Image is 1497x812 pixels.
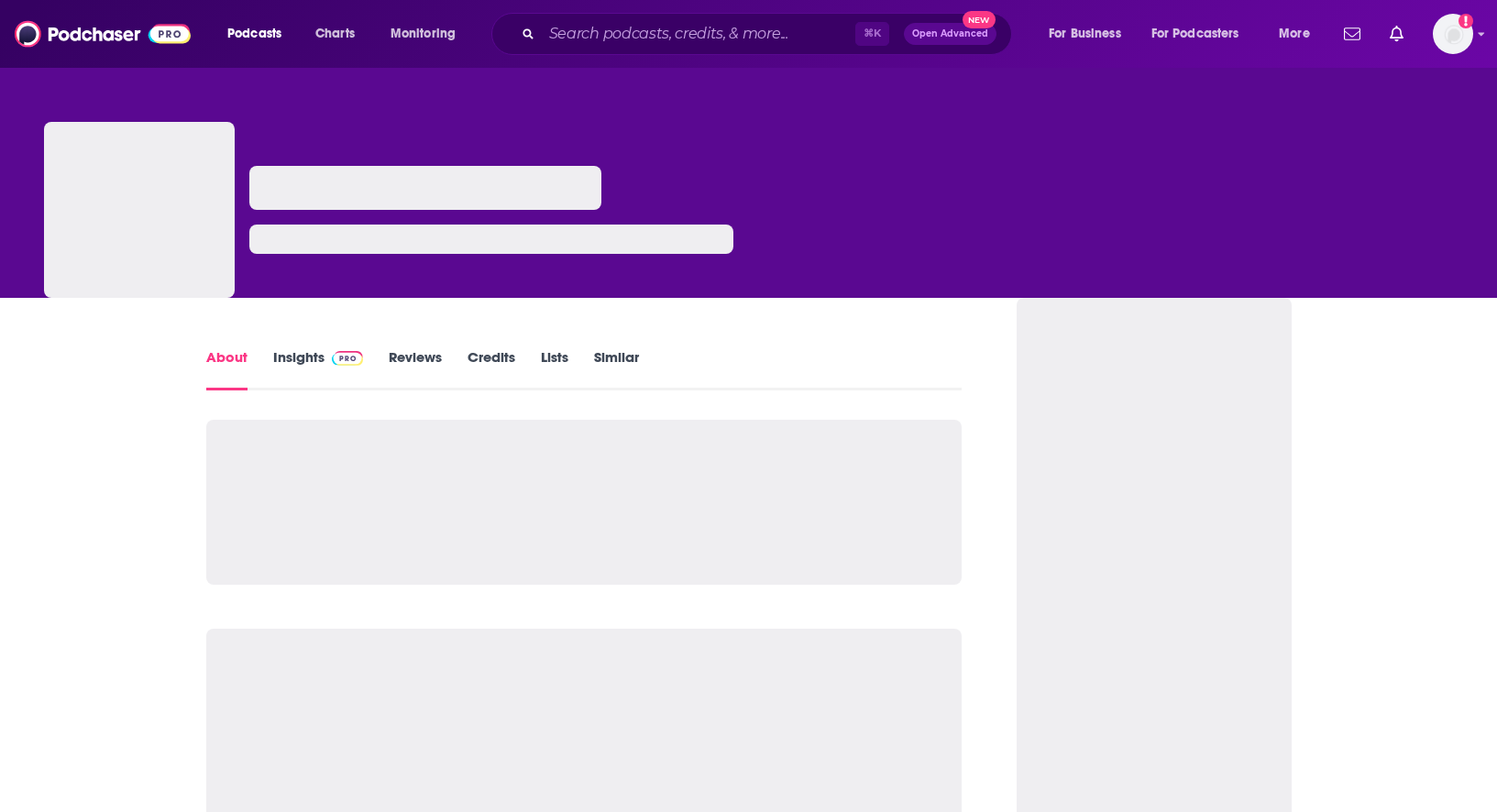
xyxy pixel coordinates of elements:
[332,351,364,366] img: Podchaser Pro
[1382,18,1411,49] a: Show notifications dropdown
[1458,14,1473,28] svg: Add a profile image
[963,11,996,28] span: New
[378,19,479,49] button: open menu
[273,348,364,390] a: InsightsPodchaser Pro
[215,19,305,49] button: open menu
[1433,14,1473,54] button: Show profile menu
[227,21,281,47] span: Podcasts
[509,13,1029,55] div: Search podcasts, credits, & more...
[855,22,889,46] span: ⌘ K
[542,19,855,49] input: Search podcasts, credits, & more...
[303,19,366,49] a: Charts
[1433,14,1473,54] span: Logged in as roneledotsonRAD
[1139,19,1266,49] button: open menu
[1151,21,1239,47] span: For Podcasters
[1279,21,1310,47] span: More
[468,348,515,390] a: Credits
[389,348,442,390] a: Reviews
[391,21,456,47] span: Monitoring
[1337,18,1368,49] a: Show notifications dropdown
[594,348,639,390] a: Similar
[1433,14,1473,54] img: User Profile
[904,23,996,45] button: Open AdvancedNew
[541,348,568,390] a: Lists
[1036,19,1144,49] button: open menu
[206,348,248,390] a: About
[315,21,355,47] span: Charts
[15,16,191,51] img: Podchaser - Follow, Share and Rate Podcasts
[912,29,988,38] span: Open Advanced
[1266,19,1333,49] button: open menu
[1049,21,1121,47] span: For Business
